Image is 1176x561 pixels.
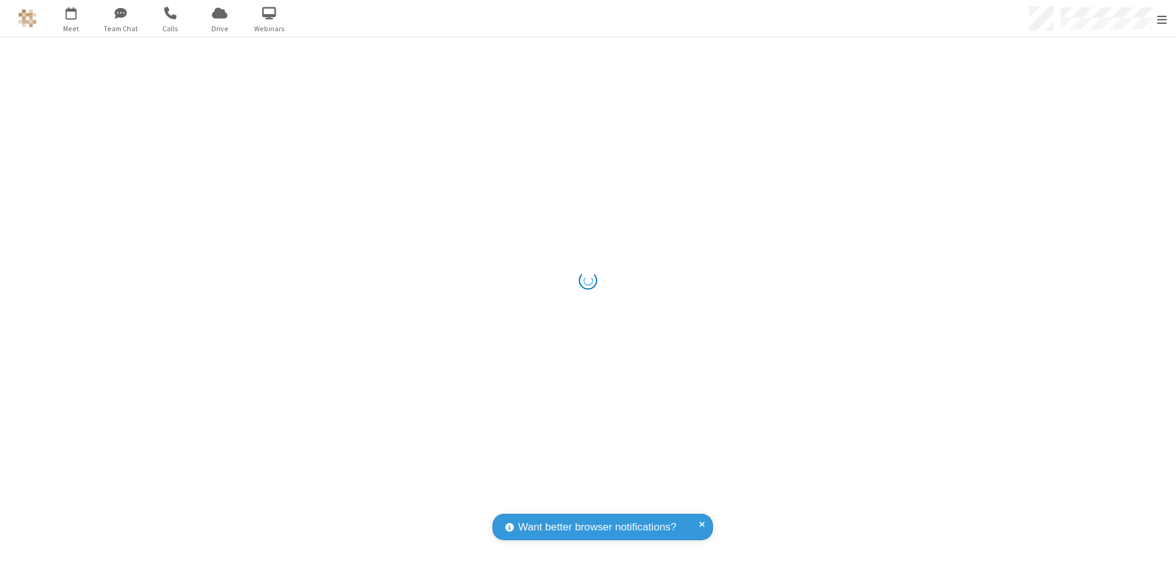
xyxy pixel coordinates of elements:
[197,23,243,34] span: Drive
[518,519,676,535] span: Want better browser notifications?
[48,23,94,34] span: Meet
[246,23,292,34] span: Webinars
[18,9,37,28] img: QA Selenium DO NOT DELETE OR CHANGE
[147,23,193,34] span: Calls
[97,23,143,34] span: Team Chat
